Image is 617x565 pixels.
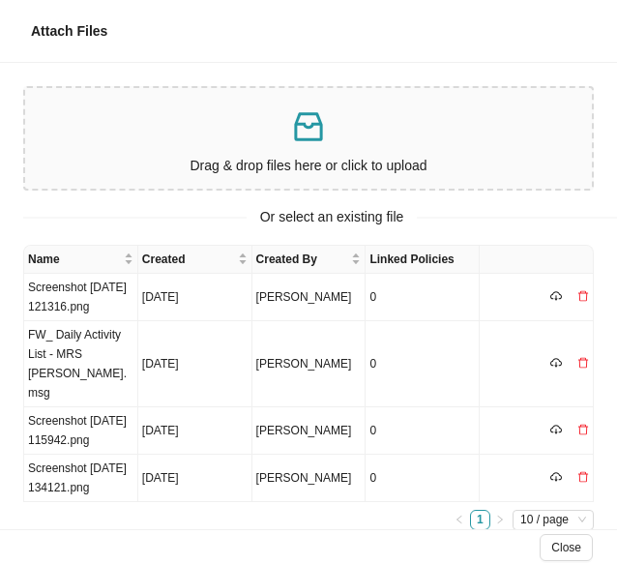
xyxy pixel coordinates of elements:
[366,455,480,502] td: 0
[550,290,562,302] span: cloud-download
[366,407,480,455] td: 0
[366,274,480,321] td: 0
[138,321,252,407] td: [DATE]
[256,290,352,304] span: [PERSON_NAME]
[138,455,252,502] td: [DATE]
[256,471,352,485] span: [PERSON_NAME]
[450,510,470,530] button: left
[138,246,252,274] th: Created
[24,321,138,407] td: FW_ Daily Activity List - MRS [PERSON_NAME].msg
[247,206,418,228] span: Or select an existing file
[520,511,586,529] span: 10 / page
[577,357,589,369] span: delete
[470,510,490,530] li: 1
[577,471,589,483] span: delete
[490,510,511,530] li: Next Page
[28,250,120,269] span: Name
[550,424,562,435] span: cloud-download
[24,407,138,455] td: Screenshot [DATE] 115942.png
[24,274,138,321] td: Screenshot [DATE] 121316.png
[551,538,581,557] span: Close
[24,455,138,502] td: Screenshot [DATE] 134121.png
[256,250,348,269] span: Created By
[540,534,593,561] button: Close
[490,510,511,530] button: right
[256,357,352,371] span: [PERSON_NAME]
[25,88,592,189] span: inboxDrag & drop files here or click to upload
[366,321,480,407] td: 0
[256,424,352,437] span: [PERSON_NAME]
[138,407,252,455] td: [DATE]
[31,23,107,39] span: Attach Files
[577,290,589,302] span: delete
[495,515,505,524] span: right
[455,515,464,524] span: left
[24,246,138,274] th: Name
[471,511,489,529] a: 1
[138,274,252,321] td: [DATE]
[33,155,584,177] p: Drag & drop files here or click to upload
[450,510,470,530] li: Previous Page
[142,250,234,269] span: Created
[550,357,562,369] span: cloud-download
[577,424,589,435] span: delete
[289,107,328,146] span: inbox
[513,510,594,530] div: Page Size
[252,246,367,274] th: Created By
[550,471,562,483] span: cloud-download
[366,246,480,274] th: Linked Policies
